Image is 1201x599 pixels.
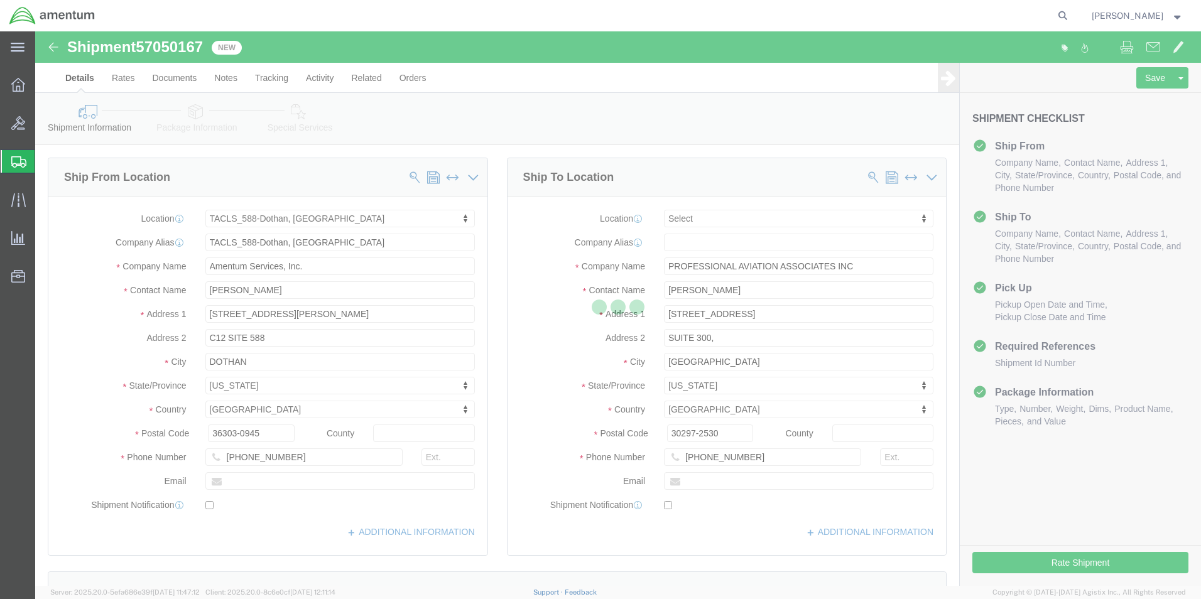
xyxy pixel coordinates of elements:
a: Support [533,588,565,596]
a: Feedback [565,588,597,596]
span: Copyright © [DATE]-[DATE] Agistix Inc., All Rights Reserved [992,587,1186,598]
button: [PERSON_NAME] [1091,8,1184,23]
span: Client: 2025.20.0-8c6e0cf [205,588,335,596]
span: [DATE] 12:11:14 [290,588,335,596]
span: Marcus McGuire [1092,9,1163,23]
span: [DATE] 11:47:12 [153,588,200,596]
img: logo [9,6,95,25]
span: Server: 2025.20.0-5efa686e39f [50,588,200,596]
